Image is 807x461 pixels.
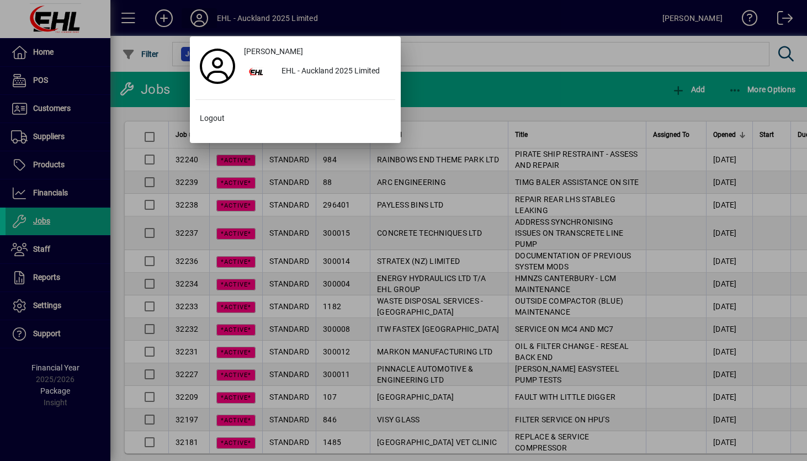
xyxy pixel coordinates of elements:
button: EHL - Auckland 2025 Limited [240,62,395,82]
a: Profile [195,56,240,76]
div: EHL - Auckland 2025 Limited [273,62,395,82]
span: [PERSON_NAME] [244,46,303,57]
span: Logout [200,113,225,124]
a: [PERSON_NAME] [240,42,395,62]
button: Logout [195,109,395,129]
